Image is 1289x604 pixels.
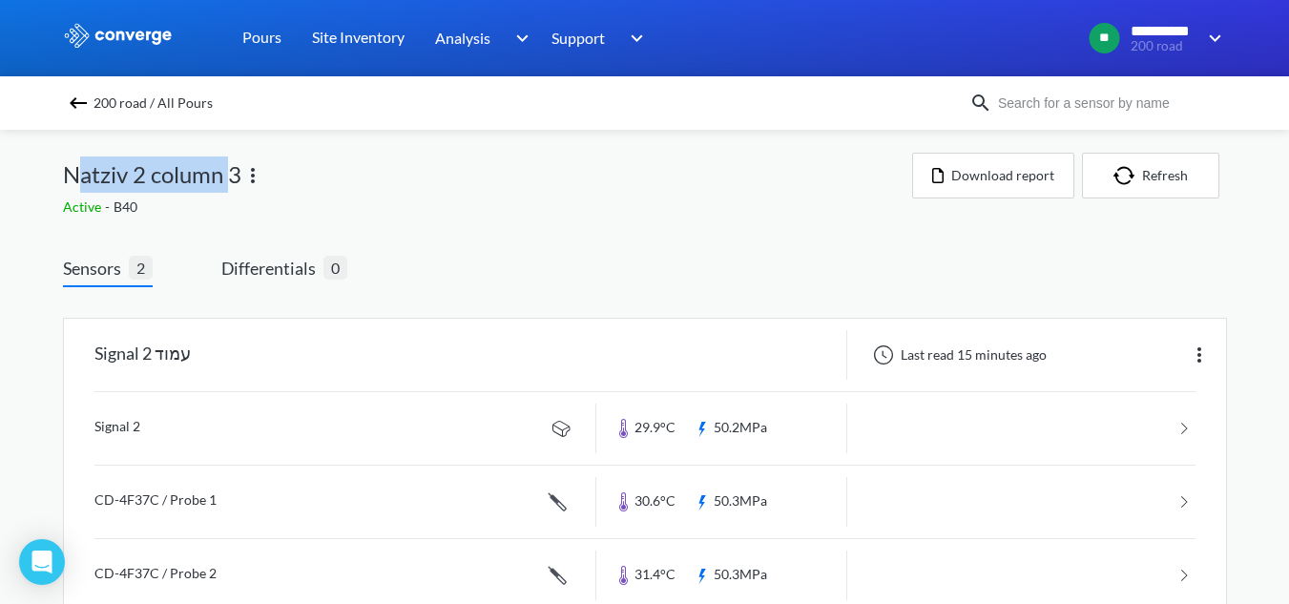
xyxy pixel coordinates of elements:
button: Refresh [1082,153,1219,198]
span: - [105,198,114,215]
span: Sensors [63,255,129,281]
span: Active [63,198,105,215]
img: logo_ewhite.svg [63,23,174,48]
div: Signal 2 עמוד [94,330,191,380]
button: Download report [912,153,1074,198]
input: Search for a sensor by name [992,93,1223,114]
span: Support [551,26,605,50]
img: downArrow.svg [503,27,533,50]
span: 0 [323,256,347,280]
img: more.svg [1188,344,1211,366]
img: icon-refresh.svg [1113,166,1142,185]
div: Open Intercom Messenger [19,539,65,585]
span: Analysis [435,26,490,50]
img: icon-search.svg [969,92,992,115]
span: Differentials [221,255,323,281]
img: downArrow.svg [618,27,649,50]
img: downArrow.svg [1196,27,1227,50]
span: 2 [129,256,153,280]
img: more.svg [241,164,264,187]
div: Last read 15 minutes ago [863,344,1052,366]
span: Natziv 2 column 3 [63,156,241,193]
img: icon-file.svg [932,168,944,183]
div: B40 [63,197,912,218]
span: 200 road [1131,39,1196,53]
img: backspace.svg [67,92,90,115]
span: 200 road / All Pours [94,90,213,116]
